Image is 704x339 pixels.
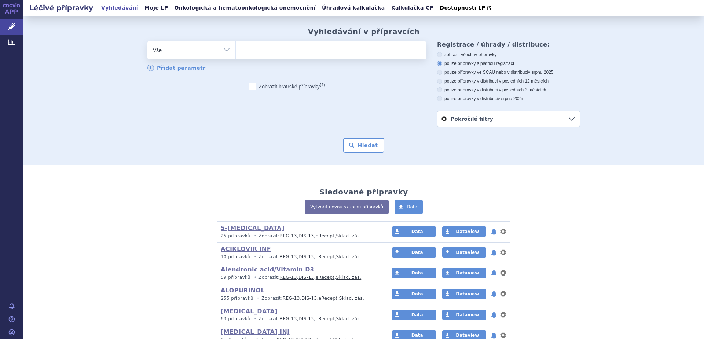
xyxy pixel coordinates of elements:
button: notifikace [490,248,498,257]
a: Úhradová kalkulačka [320,3,387,13]
span: Data [407,204,417,209]
span: 255 přípravků [221,296,253,301]
a: DIS-13 [301,296,317,301]
label: Zobrazit bratrské přípravky [249,83,325,90]
a: Data [392,268,436,278]
span: Data [411,312,423,317]
button: notifikace [490,310,498,319]
a: Sklad. zás. [336,316,362,321]
abbr: (?) [320,83,325,87]
span: Dostupnosti LP [440,5,485,11]
a: eRecept [316,254,335,259]
button: nastavení [499,310,507,319]
a: [MEDICAL_DATA] INJ [221,328,290,335]
label: pouze přípravky v distribuci v posledních 12 měsících [437,78,580,84]
a: Data [392,247,436,258]
span: Data [411,333,423,338]
a: eRecept [316,233,335,238]
a: Vyhledávání [99,3,140,13]
span: Data [411,291,423,296]
a: Data [392,310,436,320]
a: Přidat parametr [147,65,206,71]
a: Data [392,226,436,237]
a: Dataview [442,310,486,320]
a: eRecept [319,296,338,301]
span: 10 přípravků [221,254,250,259]
a: REG-13 [280,316,297,321]
a: REG-13 [280,254,297,259]
button: notifikace [490,227,498,236]
i: • [252,233,258,239]
label: pouze přípravky v distribuci v posledních 3 měsících [437,87,580,93]
label: zobrazit všechny přípravky [437,52,580,58]
i: • [252,254,258,260]
a: REG-13 [280,233,297,238]
a: REG-13 [280,275,297,280]
a: eRecept [316,316,335,321]
a: Data [392,289,436,299]
a: DIS-13 [298,316,314,321]
i: • [252,274,258,281]
span: v srpnu 2025 [498,96,523,101]
a: Kalkulačka CP [389,3,436,13]
label: pouze přípravky s platnou registrací [437,61,580,66]
button: notifikace [490,289,498,298]
span: Dataview [456,270,479,276]
span: Dataview [456,333,479,338]
a: Sklad. zás. [336,254,362,259]
a: Vytvořit novou skupinu přípravků [305,200,389,214]
span: Dataview [456,312,479,317]
p: Zobrazit: , , , [221,254,378,260]
h3: Registrace / úhrady / distribuce: [437,41,580,48]
a: ACIKLOVIR INF [221,245,271,252]
h2: Léčivé přípravky [23,3,99,13]
h2: Sledované přípravky [319,187,408,196]
a: REG-13 [283,296,300,301]
span: Dataview [456,229,479,234]
i: • [255,295,261,302]
a: Dataview [442,247,486,258]
a: Dataview [442,268,486,278]
a: [MEDICAL_DATA] [221,308,278,315]
p: Zobrazit: , , , [221,316,378,322]
a: Sklad. zás. [336,275,362,280]
button: notifikace [490,269,498,277]
a: Pokročilé filtry [437,111,580,127]
a: DIS-13 [298,254,314,259]
button: nastavení [499,269,507,277]
a: Sklad. zás. [336,233,362,238]
span: Data [411,270,423,276]
h2: Vyhledávání v přípravcích [308,27,420,36]
span: Data [411,229,423,234]
button: Hledat [343,138,385,153]
span: Dataview [456,291,479,296]
a: Dataview [442,289,486,299]
p: Zobrazit: , , , [221,274,378,281]
a: DIS-13 [298,275,314,280]
a: Onkologická a hematoonkologická onemocnění [172,3,318,13]
a: eRecept [316,275,335,280]
span: 63 přípravků [221,316,250,321]
a: Alendronic acid/Vitamin D3 [221,266,314,273]
button: nastavení [499,248,507,257]
a: Data [395,200,423,214]
a: DIS-13 [298,233,314,238]
a: Dataview [442,226,486,237]
button: nastavení [499,289,507,298]
label: pouze přípravky v distribuci [437,96,580,102]
span: Dataview [456,250,479,255]
p: Zobrazit: , , , [221,233,378,239]
span: Data [411,250,423,255]
span: 59 přípravků [221,275,250,280]
span: v srpnu 2025 [528,70,553,75]
button: nastavení [499,227,507,236]
p: Zobrazit: , , , [221,295,378,302]
a: Moje LP [142,3,170,13]
span: 25 přípravků [221,233,250,238]
a: Dostupnosti LP [437,3,495,13]
a: 5-[MEDICAL_DATA] [221,225,285,232]
a: Sklad. zás. [339,296,364,301]
i: • [252,316,258,322]
label: pouze přípravky ve SCAU nebo v distribuci [437,69,580,75]
a: ALOPURINOL [221,287,265,294]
